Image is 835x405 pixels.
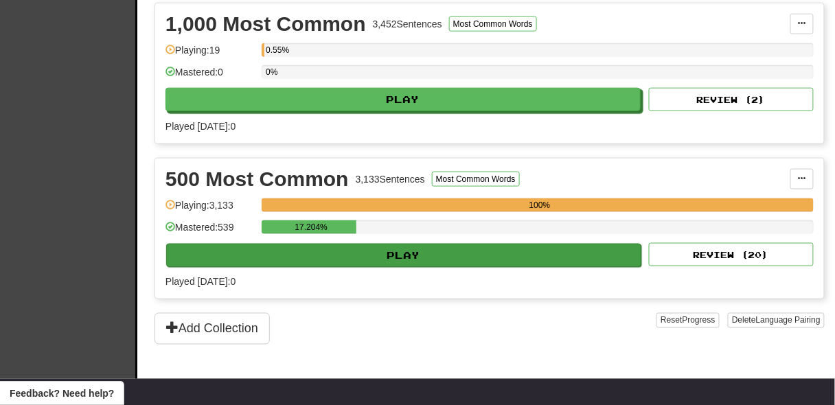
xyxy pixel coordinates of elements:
button: Add Collection [155,313,270,345]
button: Review (20) [649,243,814,266]
button: Most Common Words [432,172,520,187]
div: Mastered: 0 [165,65,255,88]
div: Playing: 19 [165,43,255,66]
span: Played [DATE]: 0 [165,121,236,132]
div: Mastered: 539 [165,220,255,243]
span: Open feedback widget [10,386,114,400]
div: 100% [266,198,814,212]
button: DeleteLanguage Pairing [728,313,825,328]
button: Play [166,244,641,267]
span: Language Pairing [756,316,821,325]
button: Review (2) [649,88,814,111]
div: 3,133 Sentences [356,172,425,186]
div: 3,452 Sentences [373,17,442,31]
button: Most Common Words [449,16,537,32]
button: Play [165,88,641,111]
div: 1,000 Most Common [165,14,366,34]
span: Progress [683,316,716,325]
button: ResetProgress [656,313,719,328]
div: 500 Most Common [165,169,349,189]
span: Played [DATE]: 0 [165,276,236,287]
div: 17.204% [266,220,356,234]
div: Playing: 3,133 [165,198,255,221]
